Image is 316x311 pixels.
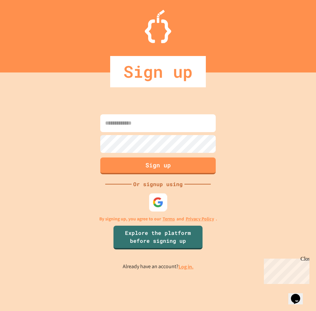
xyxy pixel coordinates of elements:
[186,215,214,222] a: Privacy Policy
[123,263,194,271] p: Already have an account?
[153,197,164,208] img: google-icon.svg
[261,256,309,284] iframe: chat widget
[110,56,206,87] div: Sign up
[3,3,46,42] div: Chat with us now!Close
[132,180,184,188] div: Or signup using
[163,215,175,222] a: Terms
[100,157,216,174] button: Sign up
[288,285,309,304] iframe: chat widget
[178,263,194,270] a: Log in.
[113,226,203,249] a: Explore the platform before signing up
[99,215,217,222] p: By signing up, you agree to our and .
[145,10,171,43] img: Logo.svg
